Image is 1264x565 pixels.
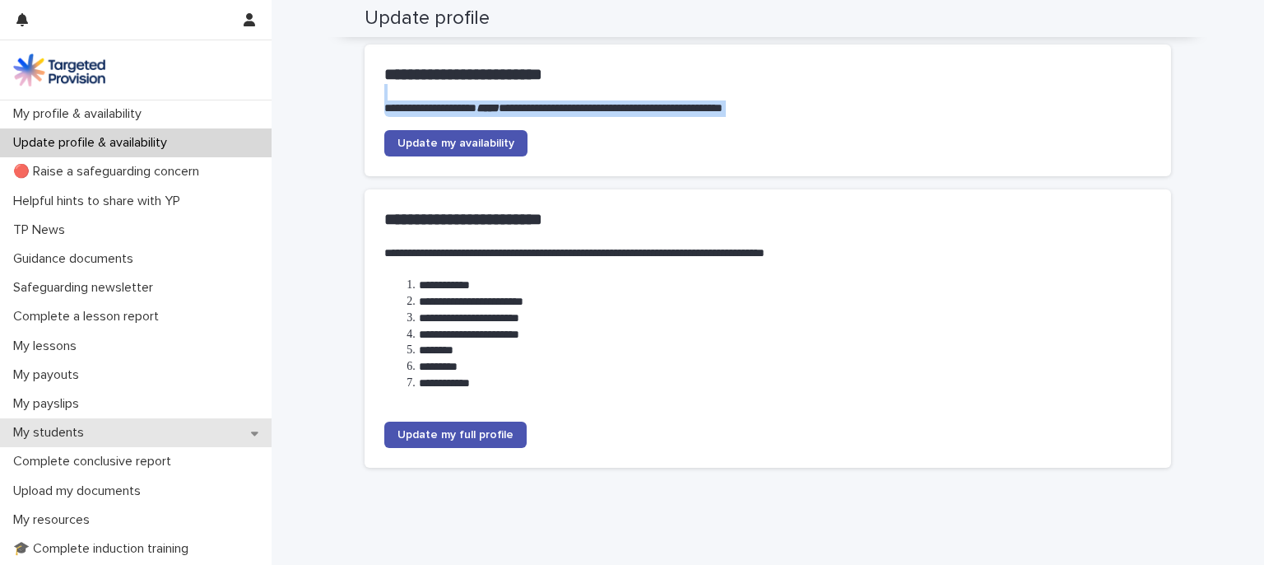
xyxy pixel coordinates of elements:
[7,135,180,151] p: Update profile & availability
[7,483,154,499] p: Upload my documents
[397,429,513,441] span: Update my full profile
[7,425,97,441] p: My students
[13,54,105,86] img: M5nRWzHhSzIhMunXDL62
[397,138,514,149] span: Update my availability
[7,106,155,122] p: My profile & availability
[365,7,490,30] h2: Update profile
[7,396,92,412] p: My payslips
[7,309,172,325] p: Complete a lesson report
[7,541,202,557] p: 🎓 Complete induction training
[7,339,90,354] p: My lessons
[7,194,193,209] p: Helpful hints to share with YP
[7,251,146,267] p: Guidance documents
[7,164,212,180] p: 🔴 Raise a safeguarding concern
[384,130,527,156] a: Update my availability
[384,422,527,448] a: Update my full profile
[7,454,184,469] p: Complete conclusive report
[7,367,92,383] p: My payouts
[7,222,78,238] p: TP News
[7,512,103,528] p: My resources
[7,280,166,296] p: Safeguarding newsletter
